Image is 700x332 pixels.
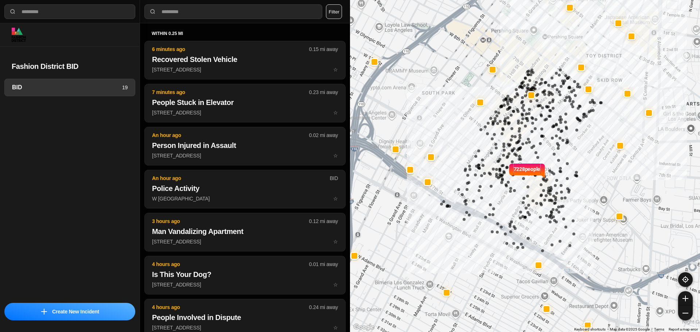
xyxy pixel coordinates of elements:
h2: Recovered Stolen Vehicle [152,54,338,65]
h3: BID [12,83,122,92]
img: search [9,8,16,15]
span: star [333,282,338,288]
p: 0.24 mi away [309,304,338,311]
p: [STREET_ADDRESS] [152,324,338,331]
p: 7 minutes ago [152,89,309,96]
p: 4 hours ago [152,304,309,311]
a: An hour agoBIDPolice ActivityW [GEOGRAPHIC_DATA]star [144,195,346,202]
p: Create New Incident [52,308,99,315]
p: 4 hours ago [152,261,309,268]
button: iconCreate New Incident [4,303,135,320]
button: zoom-in [678,291,693,306]
p: An hour ago [152,175,330,182]
p: 6 minutes ago [152,46,309,53]
span: star [333,239,338,245]
img: logo [12,28,26,42]
img: zoom-out [682,310,688,316]
p: 19 [122,84,128,91]
img: zoom-in [682,296,688,301]
h2: Is This Your Dog? [152,269,338,280]
p: 0.01 mi away [309,261,338,268]
img: recenter [682,276,689,283]
p: W [GEOGRAPHIC_DATA] [152,195,338,202]
p: 0.23 mi away [309,89,338,96]
p: An hour ago [152,132,309,139]
h2: Fashion District BID [12,61,128,71]
p: [STREET_ADDRESS] [152,109,338,116]
img: search [149,8,156,15]
p: BID [330,175,338,182]
button: An hour ago0.02 mi awayPerson Injured in Assault[STREET_ADDRESS]star [144,127,346,165]
button: An hour agoBIDPolice ActivityW [GEOGRAPHIC_DATA]star [144,170,346,208]
button: recenter [678,272,693,287]
button: 4 hours ago0.01 mi awayIs This Your Dog?[STREET_ADDRESS]star [144,256,346,294]
span: star [333,325,338,331]
a: Open this area in Google Maps (opens a new window) [352,323,376,332]
span: Map data ©2025 Google [610,327,650,331]
img: notch [508,163,514,179]
img: Google [352,323,376,332]
h2: People Involved in Dispute [152,312,338,323]
h2: Person Injured in Assault [152,140,338,151]
a: 4 hours ago0.01 mi awayIs This Your Dog?[STREET_ADDRESS]star [144,281,346,288]
p: 0.02 mi away [309,132,338,139]
img: notch [540,163,546,179]
button: 7 minutes ago0.23 mi awayPeople Stuck in Elevator[STREET_ADDRESS]star [144,84,346,122]
h2: Man Vandalizing Apartment [152,226,338,237]
a: An hour ago0.02 mi awayPerson Injured in Assault[STREET_ADDRESS]star [144,152,346,159]
button: 6 minutes ago0.15 mi awayRecovered Stolen Vehicle[STREET_ADDRESS]star [144,41,346,79]
a: Report a map error [669,327,698,331]
p: 0.12 mi away [309,218,338,225]
button: 3 hours ago0.12 mi awayMan Vandalizing Apartment[STREET_ADDRESS]star [144,213,346,251]
span: star [333,110,338,116]
a: 7 minutes ago0.23 mi awayPeople Stuck in Elevator[STREET_ADDRESS]star [144,109,346,116]
a: 4 hours ago0.24 mi awayPeople Involved in Dispute[STREET_ADDRESS]star [144,324,346,331]
a: BID19 [4,79,135,96]
h5: within 0.25 mi [152,31,338,36]
a: 3 hours ago0.12 mi awayMan Vandalizing Apartment[STREET_ADDRESS]star [144,238,346,245]
a: 6 minutes ago0.15 mi awayRecovered Stolen Vehicle[STREET_ADDRESS]star [144,66,346,73]
span: star [333,196,338,202]
button: zoom-out [678,306,693,320]
button: Filter [326,4,342,19]
button: Keyboard shortcuts [574,327,606,332]
p: [STREET_ADDRESS] [152,152,338,159]
p: [STREET_ADDRESS] [152,66,338,73]
span: star [333,67,338,73]
p: 3 hours ago [152,218,309,225]
p: [STREET_ADDRESS] [152,238,338,245]
a: Terms (opens in new tab) [654,327,664,331]
h2: People Stuck in Elevator [152,97,338,108]
p: [STREET_ADDRESS] [152,281,338,288]
span: star [333,153,338,159]
img: icon [41,309,47,315]
h2: Police Activity [152,183,338,194]
p: 0.15 mi away [309,46,338,53]
p: 7228 people [514,165,541,181]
